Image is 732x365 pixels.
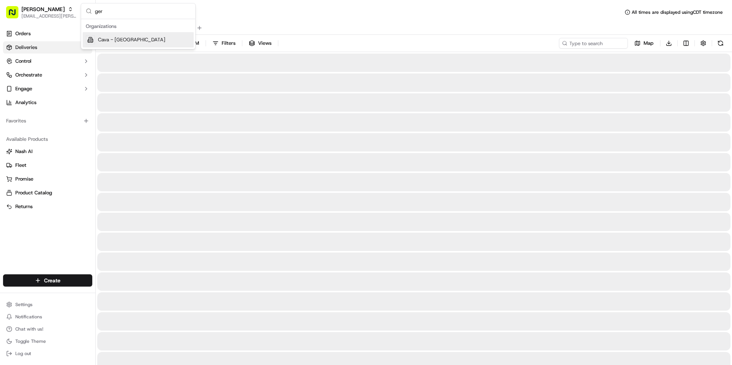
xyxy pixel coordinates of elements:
[15,85,32,92] span: Engage
[130,75,139,85] button: Start new chat
[44,277,60,284] span: Create
[20,49,138,57] input: Got a question? Start typing here...
[258,40,271,47] span: Views
[3,41,92,54] a: Deliveries
[15,44,37,51] span: Deliveries
[68,119,83,125] span: [DATE]
[222,40,235,47] span: Filters
[3,187,92,199] button: Product Catalog
[62,168,126,182] a: 💻API Documentation
[3,145,92,158] button: Nash AI
[3,55,92,67] button: Control
[64,139,66,145] span: •
[8,111,20,124] img: Angelique Valdez
[15,58,31,65] span: Control
[644,40,654,47] span: Map
[8,172,14,178] div: 📗
[72,171,123,179] span: API Documentation
[3,299,92,310] button: Settings
[559,38,628,49] input: Type to search
[21,5,65,13] button: [PERSON_NAME]
[3,83,92,95] button: Engage
[95,3,191,19] input: Search...
[3,274,92,287] button: Create
[3,324,92,334] button: Chat with us!
[6,148,89,155] a: Nash AI
[34,73,126,81] div: Start new chat
[5,168,62,182] a: 📗Knowledge Base
[15,72,42,78] span: Orchestrate
[15,301,33,308] span: Settings
[15,171,59,179] span: Knowledge Base
[15,99,36,106] span: Analytics
[24,119,62,125] span: [PERSON_NAME]
[245,38,275,49] button: Views
[15,350,31,357] span: Log out
[15,338,46,344] span: Toggle Theme
[3,336,92,347] button: Toggle Theme
[3,3,79,21] button: [PERSON_NAME][EMAIL_ADDRESS][PERSON_NAME][DOMAIN_NAME]
[3,159,92,171] button: Fleet
[6,176,89,182] a: Promise
[68,139,83,145] span: [DATE]
[15,148,33,155] span: Nash AI
[81,19,195,49] div: Suggestions
[3,348,92,359] button: Log out
[209,38,239,49] button: Filters
[8,73,21,87] img: 1736555255976-a54dd68f-1ca7-489b-9aae-adbdc363a1c4
[15,189,52,196] span: Product Catalog
[83,21,194,32] div: Organizations
[15,314,42,320] span: Notifications
[8,31,139,43] p: Welcome 👋
[64,119,66,125] span: •
[15,30,31,37] span: Orders
[3,200,92,213] button: Returns
[15,119,21,125] img: 1736555255976-a54dd68f-1ca7-489b-9aae-adbdc363a1c4
[76,190,93,196] span: Pylon
[3,69,92,81] button: Orchestrate
[15,203,33,210] span: Returns
[16,73,30,87] img: 1738778727109-b901c2ba-d612-49f7-a14d-d897ce62d23f
[8,8,23,23] img: Nash
[15,176,33,182] span: Promise
[3,173,92,185] button: Promise
[34,81,105,87] div: We're available if you need us!
[15,326,43,332] span: Chat with us!
[119,98,139,107] button: See all
[65,172,71,178] div: 💻
[6,203,89,210] a: Returns
[15,140,21,146] img: 1736555255976-a54dd68f-1ca7-489b-9aae-adbdc363a1c4
[24,139,62,145] span: [PERSON_NAME]
[632,9,723,15] span: All times are displayed using CDT timezone
[3,96,92,109] a: Analytics
[3,133,92,145] div: Available Products
[3,28,92,40] a: Orders
[3,311,92,322] button: Notifications
[8,99,51,106] div: Past conversations
[631,38,657,49] button: Map
[6,162,89,169] a: Fleet
[8,132,20,144] img: Liam S.
[6,189,89,196] a: Product Catalog
[98,36,165,43] span: Cava - [GEOGRAPHIC_DATA]
[21,13,76,19] button: [EMAIL_ADDRESS][PERSON_NAME][DOMAIN_NAME]
[54,189,93,196] a: Powered byPylon
[15,162,26,169] span: Fleet
[3,115,92,127] div: Favorites
[715,38,726,49] button: Refresh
